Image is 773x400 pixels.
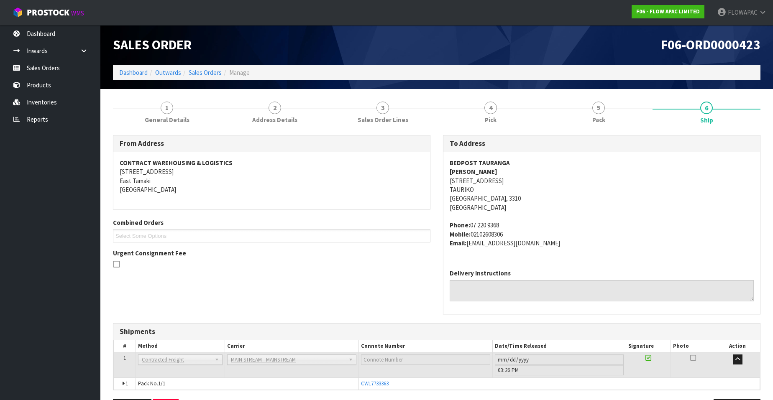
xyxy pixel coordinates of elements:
span: Contracted Freight [142,355,211,365]
address: 07 220 9368 02102608306 [EMAIL_ADDRESS][DOMAIN_NAME] [450,221,754,247]
span: Sales Order [113,36,192,53]
span: General Details [145,115,189,124]
th: Carrier [225,340,359,352]
strong: phone [450,221,470,229]
input: Connote Number [361,354,490,365]
label: Urgent Consignment Fee [113,249,186,257]
address: [STREET_ADDRESS] TAURIKO [GEOGRAPHIC_DATA], 3310 [GEOGRAPHIC_DATA] [450,158,754,212]
a: Dashboard [119,69,148,76]
span: Manage [229,69,250,76]
span: MAIN STREAM - MAINSTREAM [231,355,345,365]
a: Sales Orders [189,69,222,76]
address: [STREET_ADDRESS] East Tamaki [GEOGRAPHIC_DATA] [120,158,424,194]
span: 2 [269,102,281,114]
span: Ship [700,116,713,125]
span: 1 [125,380,128,387]
strong: email [450,239,466,247]
a: Outwards [155,69,181,76]
strong: mobile [450,230,471,238]
label: Combined Orders [113,218,164,227]
strong: BEDPOST TAURANGA [450,159,510,167]
small: WMS [71,9,84,17]
span: Pick [485,115,497,124]
span: Address Details [252,115,297,124]
th: Date/Time Released [492,340,626,352]
th: Photo [671,340,715,352]
strong: [PERSON_NAME] [450,168,497,176]
span: 6 [700,102,713,114]
span: F06-ORD0000423 [661,36,760,53]
th: Signature [626,340,671,352]
span: 1 [161,102,173,114]
span: 1 [123,354,126,362]
span: CWL7733363 [361,380,389,387]
strong: F06 - FLOW APAC LIMITED [636,8,700,15]
h3: Shipments [120,328,754,336]
strong: CONTRACT WAREHOUSING & LOGISTICS [120,159,233,167]
span: 3 [376,102,389,114]
span: 4 [484,102,497,114]
td: Pack No. [136,378,359,390]
h3: To Address [450,140,754,148]
img: cube-alt.png [13,7,23,18]
span: ProStock [27,7,69,18]
th: Method [136,340,225,352]
span: Pack [592,115,605,124]
span: 1/1 [158,380,165,387]
span: 5 [592,102,605,114]
th: Action [715,340,760,352]
span: FLOWAPAC [728,8,758,16]
th: Connote Number [359,340,493,352]
th: # [114,340,136,352]
span: Sales Order Lines [358,115,408,124]
h3: From Address [120,140,424,148]
label: Delivery Instructions [450,269,511,278]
